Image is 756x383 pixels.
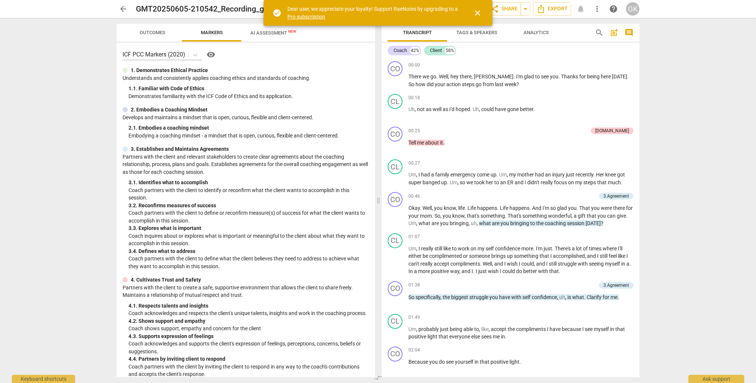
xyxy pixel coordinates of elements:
span: week [505,81,517,87]
span: wonderful [548,213,571,219]
span: didn't [527,179,541,185]
span: . [529,205,532,211]
span: mom [420,213,432,219]
span: last [495,81,505,87]
span: I [418,172,421,178]
span: , [571,213,574,219]
span: much [608,179,621,185]
span: really [420,261,434,267]
span: had [535,172,545,178]
span: as [426,106,433,112]
span: be [423,253,429,259]
span: to [530,220,536,226]
span: you [550,74,558,79]
h2: GMT20250605-210542_Recording_gallery_1920x720 [136,4,321,14]
span: AI Assessment [250,30,296,36]
span: mother [517,172,535,178]
span: what [479,220,492,226]
span: something [480,213,505,219]
span: ER [507,179,515,185]
span: Thanks [561,74,579,79]
div: Change speaker [388,127,403,142]
span: arrow_drop_down [521,4,530,13]
span: I'll [618,246,622,251]
span: me [417,140,425,146]
span: Filler word [408,220,416,226]
span: life [458,205,465,211]
span: New [288,29,296,33]
span: Filler word [408,106,415,112]
span: on [470,246,478,251]
div: 42% [410,47,420,54]
span: just [566,172,576,178]
span: an [545,172,552,178]
span: . [533,106,535,112]
span: Well [483,261,492,267]
span: , [534,261,536,267]
span: Export [537,4,568,13]
span: Share [490,4,518,13]
span: you [591,205,601,211]
span: , [507,172,509,178]
span: , [416,172,418,178]
span: or [463,253,469,259]
span: had [421,172,431,178]
span: , [477,220,479,226]
span: either [408,253,423,259]
span: come [477,172,491,178]
span: really [541,179,554,185]
span: bringing [510,220,530,226]
span: Filler word [408,246,416,251]
span: you [597,213,607,219]
div: Keyboard shortcuts [12,375,75,383]
span: go [430,74,436,79]
span: Her [596,172,605,178]
span: ? [517,81,519,87]
span: you [568,205,577,211]
span: . [465,205,467,211]
span: steps [583,179,597,185]
span: . [470,106,473,112]
span: . [447,179,450,185]
span: a [431,172,435,178]
div: Change speaker [388,61,403,76]
span: here [601,74,612,79]
span: up [507,253,514,259]
span: . [552,246,555,251]
span: and [536,261,546,267]
span: for [626,205,633,211]
button: Show/Hide comments [623,27,635,39]
span: , [585,253,587,259]
span: so [550,205,557,211]
span: family [435,172,450,178]
span: took [474,179,486,185]
a: Help [607,2,620,16]
span: something [522,213,548,219]
span: I [597,253,600,259]
span: session [567,220,586,226]
span: Filler word [473,106,479,112]
span: . [432,213,434,219]
div: GK [626,2,639,16]
p: ICF PCC Markers (2020) [123,50,185,59]
p: Coach partners with the client to define or reconfirm measure(s) of success for what the client w... [128,209,369,224]
span: post_add [610,28,619,37]
span: that [587,213,597,219]
span: feel [609,253,618,259]
span: to [494,179,500,185]
div: Dear user, we appreciate your loyalty! Support RaeNotes by upgrading to a [287,5,460,20]
button: Search [593,27,605,39]
span: work [458,246,470,251]
span: to [535,74,541,79]
span: go [476,81,483,87]
span: I'm [536,246,544,251]
span: happens [509,205,529,211]
span: , [432,205,434,211]
span: super [408,179,423,185]
span: and [515,179,525,185]
span: . [505,213,508,219]
span: check_circle [273,9,281,17]
div: Change speaker [388,192,403,207]
span: recently [576,172,593,178]
span: , [416,246,418,251]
